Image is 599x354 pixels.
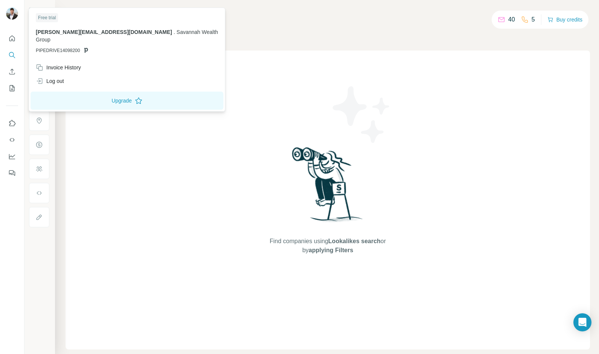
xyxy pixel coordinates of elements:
[6,166,18,180] button: Feedback
[532,15,535,24] p: 5
[36,77,64,85] div: Log out
[289,145,367,229] img: Surfe Illustration - Woman searching with binoculars
[174,29,175,35] span: .
[6,65,18,78] button: Enrich CSV
[328,238,380,244] span: Lookalikes search
[31,92,223,110] button: Upgrade
[328,81,396,149] img: Surfe Illustration - Stars
[547,14,582,25] button: Buy credits
[6,81,18,95] button: My lists
[6,8,18,20] img: Avatar
[573,313,591,331] div: Open Intercom Messenger
[23,5,54,16] button: Show
[6,116,18,130] button: Use Surfe on LinkedIn
[6,48,18,62] button: Search
[309,247,353,253] span: applying Filters
[267,237,388,255] span: Find companies using or by
[6,32,18,45] button: Quick start
[508,15,515,24] p: 40
[66,9,590,20] h4: Search
[36,47,80,54] span: PIPEDRIVE14098200
[36,64,81,71] div: Invoice History
[6,133,18,147] button: Use Surfe API
[36,13,58,22] div: Free trial
[6,150,18,163] button: Dashboard
[36,29,172,35] span: [PERSON_NAME][EMAIL_ADDRESS][DOMAIN_NAME]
